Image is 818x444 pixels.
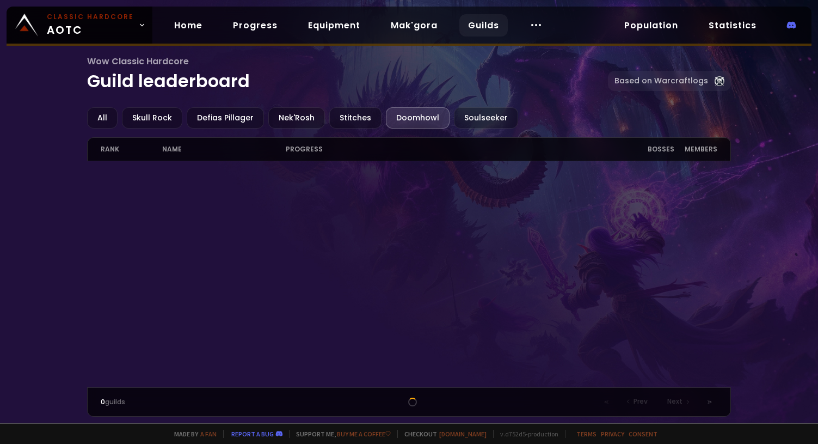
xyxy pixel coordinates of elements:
div: Doomhowl [386,107,450,129]
a: Guilds [459,14,508,37]
a: Home [165,14,211,37]
span: Support me, [289,430,391,438]
a: Terms [576,430,596,438]
span: Made by [168,430,217,438]
span: Wow Classic Hardcore [87,54,608,68]
span: Prev [634,397,648,406]
div: Stitches [329,107,382,129]
div: Soulseeker [454,107,518,129]
a: Population [616,14,687,37]
div: All [87,107,118,129]
div: Nek'Rosh [268,107,325,129]
div: progress [286,138,625,161]
a: Report a bug [231,430,274,438]
small: Classic Hardcore [47,12,134,22]
h1: Guild leaderboard [87,54,608,94]
a: Progress [224,14,286,37]
a: Consent [629,430,657,438]
a: Privacy [601,430,624,438]
a: [DOMAIN_NAME] [439,430,487,438]
span: AOTC [47,12,134,38]
div: members [674,138,717,161]
div: Skull Rock [122,107,182,129]
a: Mak'gora [382,14,446,37]
a: Based on Warcraftlogs [608,71,731,91]
span: 0 [101,397,105,406]
span: Checkout [397,430,487,438]
div: Defias Pillager [187,107,264,129]
a: Buy me a coffee [337,430,391,438]
a: Classic HardcoreAOTC [7,7,152,44]
img: Warcraftlog [715,76,724,86]
span: Next [667,397,682,406]
div: name [162,138,286,161]
div: Bosses [625,138,674,161]
a: Equipment [299,14,369,37]
a: a fan [200,430,217,438]
div: guilds [101,397,255,407]
div: rank [101,138,162,161]
span: v. d752d5 - production [493,430,558,438]
a: Statistics [700,14,765,37]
